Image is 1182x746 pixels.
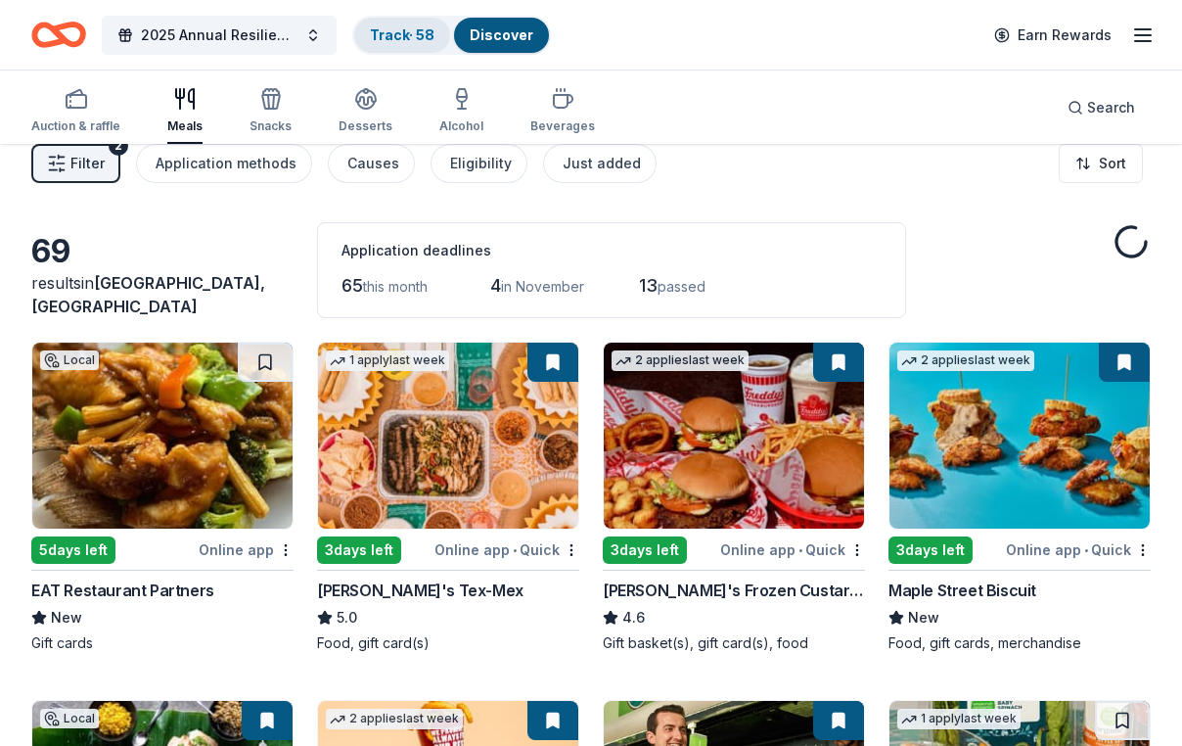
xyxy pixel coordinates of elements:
div: Online app [199,537,294,562]
span: 2025 Annual Resilience Celebration [141,23,297,47]
div: 3 days left [888,536,973,564]
span: passed [658,278,705,295]
div: Beverages [530,118,595,134]
span: 65 [341,275,363,296]
span: New [51,606,82,629]
a: Track· 58 [370,26,434,43]
button: Filter2 [31,144,120,183]
span: 4.6 [622,606,645,629]
div: Snacks [250,118,292,134]
span: 13 [639,275,658,296]
button: Just added [543,144,657,183]
img: Image for Maple Street Biscuit [889,343,1150,529]
div: 1 apply last week [326,350,449,371]
div: Causes [347,152,399,175]
img: Image for EAT Restaurant Partners [32,343,293,529]
button: Desserts [339,79,392,144]
button: Auction & raffle [31,79,120,144]
span: Search [1087,96,1135,119]
div: Local [40,709,99,728]
div: [PERSON_NAME]'s Frozen Custard & Steakburgers [603,579,865,602]
span: Filter [70,152,105,175]
span: in [31,273,265,316]
div: 2 applies last week [326,709,463,729]
span: • [798,542,802,558]
div: Application methods [156,152,296,175]
div: results [31,271,294,318]
button: Application methods [136,144,312,183]
button: Alcohol [439,79,483,144]
div: Desserts [339,118,392,134]
div: Food, gift card(s) [317,633,579,653]
button: Beverages [530,79,595,144]
span: New [908,606,939,629]
span: this month [363,278,428,295]
span: in November [501,278,584,295]
span: [GEOGRAPHIC_DATA], [GEOGRAPHIC_DATA] [31,273,265,316]
div: 5 days left [31,536,115,564]
a: Discover [470,26,533,43]
button: 2025 Annual Resilience Celebration [102,16,337,55]
div: Alcohol [439,118,483,134]
img: Image for Freddy's Frozen Custard & Steakburgers [604,343,864,529]
button: Track· 58Discover [352,16,551,55]
div: 69 [31,232,294,271]
div: 2 [109,136,128,156]
img: Image for Chuy's Tex-Mex [318,343,578,529]
div: Eligibility [450,152,512,175]
button: Search [1052,88,1151,127]
div: Application deadlines [341,239,882,262]
div: Auction & raffle [31,118,120,134]
span: 4 [490,275,501,296]
div: Online app Quick [720,537,865,562]
div: Just added [563,152,641,175]
div: Local [40,350,99,370]
div: Maple Street Biscuit [888,579,1036,602]
span: Sort [1099,152,1126,175]
div: Gift basket(s), gift card(s), food [603,633,865,653]
span: • [513,542,517,558]
div: 3 days left [603,536,687,564]
div: [PERSON_NAME]'s Tex-Mex [317,579,523,602]
div: 2 applies last week [897,350,1034,371]
div: Food, gift cards, merchandise [888,633,1151,653]
div: 2 applies last week [612,350,749,371]
div: Gift cards [31,633,294,653]
button: Snacks [250,79,292,144]
div: EAT Restaurant Partners [31,579,214,602]
button: Meals [167,79,203,144]
a: Home [31,12,86,58]
button: Eligibility [431,144,527,183]
a: Image for EAT Restaurant PartnersLocal5days leftOnline appEAT Restaurant PartnersNewGift cards [31,342,294,653]
a: Image for Maple Street Biscuit2 applieslast week3days leftOnline app•QuickMaple Street BiscuitNew... [888,342,1151,653]
span: 5.0 [337,606,357,629]
div: 3 days left [317,536,401,564]
div: 1 apply last week [897,709,1021,729]
div: Meals [167,118,203,134]
a: Image for Chuy's Tex-Mex1 applylast week3days leftOnline app•Quick[PERSON_NAME]'s Tex-Mex5.0Food,... [317,342,579,653]
div: Online app Quick [1006,537,1151,562]
button: Sort [1059,144,1143,183]
a: Earn Rewards [982,18,1123,53]
div: Online app Quick [434,537,579,562]
button: Causes [328,144,415,183]
a: Image for Freddy's Frozen Custard & Steakburgers2 applieslast week3days leftOnline app•Quick[PERS... [603,342,865,653]
span: • [1084,542,1088,558]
